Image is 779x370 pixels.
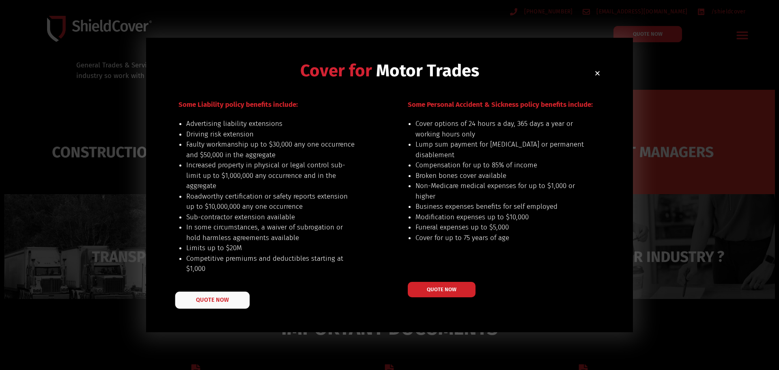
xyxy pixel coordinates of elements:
li: In some circumstances, a waiver of subrogation or hold harmless agreements available [186,222,355,243]
iframe: LiveChat chat widget [620,80,779,370]
li: Sub-contractor extension available [186,212,355,223]
li: Advertising liability extensions [186,119,355,129]
li: Competitive premiums and deductibles starting at $1,000 [186,253,355,274]
li: Driving risk extension [186,129,355,140]
li: Compensation for up to 85% of income [415,160,585,171]
li: Modification expenses up to $10,000 [415,212,585,223]
li: Broken bones cover available [415,171,585,181]
li: Cover options of 24 hours a day, 365 days a year or working hours only [415,119,585,139]
li: Roadworthy certification or safety reports extension up to $10,000,000 any one occurrence [186,191,355,212]
a: QUOTE NOW [408,282,476,297]
span: QUOTE NOW [427,287,456,292]
li: Non-Medicare medical expenses for up to $1,000 or higher [415,181,585,201]
li: Lump sum payment for [MEDICAL_DATA] or permanent disablement [415,139,585,160]
li: Funeral expenses up to $5,000 [415,222,585,233]
span: QUOTE NOW [196,297,228,303]
li: Business expenses benefits for self employed [415,201,585,212]
a: QUOTE NOW [175,292,250,309]
li: Limits up to $20M [186,243,355,253]
a: Close [594,70,600,76]
span: Motor Trades [376,61,479,81]
span: Some Liability policy benefits include: [179,100,298,109]
li: Cover for up to 75 years of age [415,233,585,243]
li: Increased property in physical or legal control sub-limit up to $1,000,000 any occurrence and in ... [186,160,355,191]
span: Some Personal Accident & Sickness policy benefits include: [408,100,593,109]
span: Cover for [300,61,372,81]
li: Faulty workmanship up to $30,000 any one occurrence and $50,000 in the aggregate [186,139,355,160]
